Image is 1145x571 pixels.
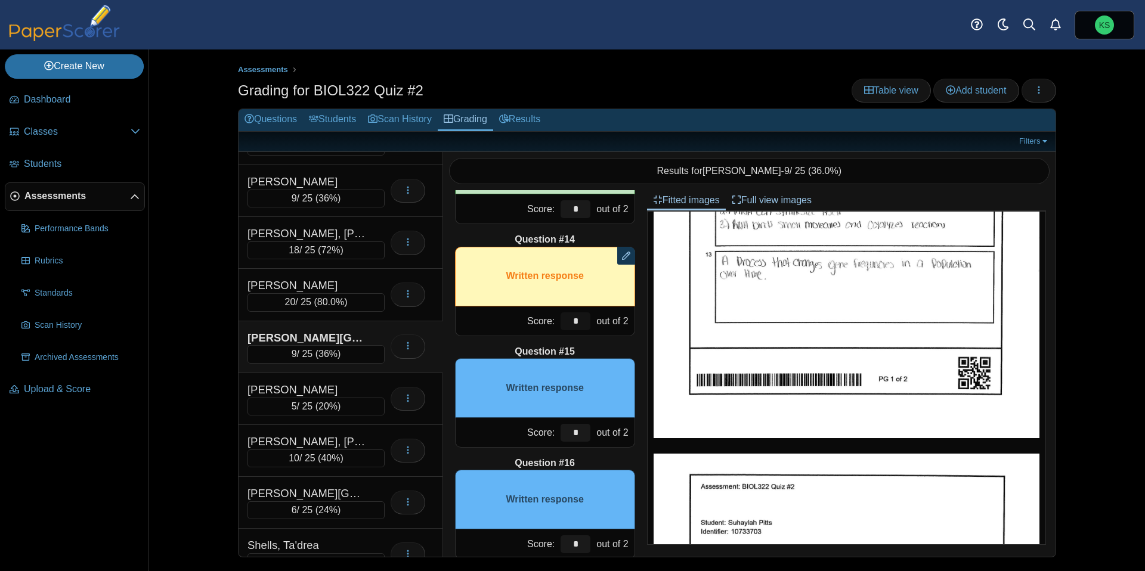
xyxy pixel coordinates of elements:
a: Table view [852,79,931,103]
a: Standards [17,279,145,308]
div: Score: [456,529,558,558]
span: Table view [864,85,918,95]
div: / 25 ( ) [247,293,385,311]
span: [PERSON_NAME] [703,166,781,176]
div: Results for - / 25 ( ) [449,158,1050,184]
div: out of 2 [593,418,634,447]
a: Students [303,109,362,131]
span: Rubrics [35,255,140,267]
div: [PERSON_NAME][GEOGRAPHIC_DATA] [247,486,367,501]
span: 36.0% [811,166,838,176]
div: / 25 ( ) [247,501,385,519]
span: 6 [292,505,297,515]
span: 10 [289,453,299,463]
a: PaperScorer [5,33,124,43]
span: Assessments [238,65,288,74]
div: [PERSON_NAME], [PERSON_NAME] [247,226,367,241]
span: 9 [292,193,297,203]
a: Students [5,150,145,179]
span: 20 [285,297,296,307]
span: 24% [318,505,338,515]
span: 36% [318,193,338,203]
a: Add student [933,79,1019,103]
a: Assessments [5,182,145,211]
span: Students [24,157,140,170]
div: out of 2 [593,529,634,558]
span: 18 [289,245,299,255]
span: 9 [784,166,790,176]
div: Written response [455,358,635,418]
a: Create New [5,54,144,78]
span: Assessments [24,190,130,203]
a: Upload & Score [5,376,145,404]
span: 36% [318,349,338,359]
a: Results [493,109,546,131]
a: Scan History [362,109,438,131]
a: Kevin Shuman [1075,11,1134,39]
a: Grading [438,109,493,131]
span: 44% [321,557,340,567]
a: Questions [239,109,303,131]
a: Assessments [235,63,291,77]
span: Add student [946,85,1006,95]
div: / 25 ( ) [247,345,385,363]
a: Dashboard [5,86,145,114]
h1: Grading for BIOL322 Quiz #2 [238,80,423,101]
div: Written response [455,470,635,529]
div: out of 2 [593,306,634,336]
a: Performance Bands [17,215,145,243]
b: Question #16 [515,457,574,470]
b: Question #15 [515,345,574,358]
span: 20% [318,401,338,411]
b: Question #14 [515,233,574,246]
span: 40% [321,453,340,463]
span: Kevin Shuman [1099,21,1110,29]
a: Full view images [726,190,818,210]
div: [PERSON_NAME][GEOGRAPHIC_DATA] [247,330,367,346]
span: Classes [24,125,131,138]
a: Classes [5,118,145,147]
div: Score: [456,306,558,336]
a: Fitted images [647,190,726,210]
div: / 25 ( ) [247,398,385,415]
span: Scan History [35,319,140,331]
div: [PERSON_NAME] [247,278,367,293]
a: Rubrics [17,247,145,275]
span: Standards [35,287,140,299]
span: 11 [289,557,299,567]
span: Kevin Shuman [1095,15,1114,35]
a: Filters [1016,135,1053,147]
span: 5 [292,401,297,411]
img: PaperScorer [5,5,124,41]
a: Archived Assessments [17,343,145,372]
div: / 25 ( ) [247,553,385,571]
span: Dashboard [24,93,140,106]
div: Score: [456,194,558,224]
a: Scan History [17,311,145,340]
span: Performance Bands [35,223,140,235]
span: Archived Assessments [35,352,140,364]
a: Alerts [1042,12,1069,38]
div: Score: [456,418,558,447]
span: 72% [321,245,340,255]
div: Shells, Ta'drea [247,538,367,553]
span: Upload & Score [24,383,140,396]
div: / 25 ( ) [247,241,385,259]
div: / 25 ( ) [247,190,385,207]
div: Written response [455,247,635,306]
div: / 25 ( ) [247,449,385,467]
div: [PERSON_NAME], [PERSON_NAME] [247,434,367,449]
span: 80.0% [317,297,344,307]
span: 9 [292,349,297,359]
div: [PERSON_NAME] [247,174,367,190]
div: [PERSON_NAME] [247,382,367,398]
div: out of 2 [593,194,634,224]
